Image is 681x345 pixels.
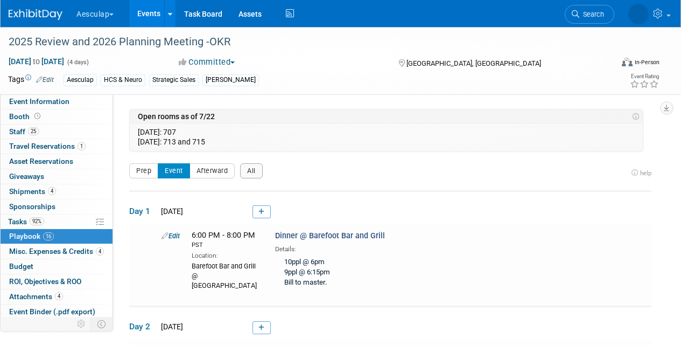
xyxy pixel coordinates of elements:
[1,199,113,214] a: Sponsorships
[149,74,199,86] div: Strategic Sales
[9,97,69,106] span: Event Information
[1,259,113,274] a: Budget
[9,292,63,301] span: Attachments
[275,231,385,240] span: Dinner @ Barefoot Bar and Grill
[275,241,509,254] div: Details:
[192,241,259,250] div: PST
[8,57,65,66] span: [DATE] [DATE]
[579,10,604,18] span: Search
[630,74,659,79] div: Event Rating
[1,215,113,229] a: Tasks92%
[189,163,235,178] button: Afterward
[158,322,183,331] span: [DATE]
[640,169,651,177] span: help
[43,232,54,240] span: 16
[48,187,56,195] span: 4
[96,247,104,256] span: 4
[1,139,113,154] a: Travel Reservations1
[9,307,95,316] span: Event Binder (.pdf export)
[192,260,259,291] div: Barefoot Bar and Grill @ [GEOGRAPHIC_DATA]
[30,217,44,225] span: 92%
[9,232,54,240] span: Playbook
[192,250,259,260] div: Location:
[28,127,39,135] span: 25
[78,142,86,150] span: 1
[158,163,190,178] button: Event
[1,289,113,304] a: Attachments4
[1,229,113,244] a: Playbook16
[622,58,633,66] img: Format-Inperson.png
[9,112,43,121] span: Booth
[55,292,63,300] span: 4
[275,254,509,292] div: 10ppl @ 6pm 9ppl @ 6:15pm Bill to master.
[565,5,614,24] a: Search
[192,231,259,250] span: 6:00 PM - 8:00 PM
[1,184,113,199] a: Shipments4
[634,58,659,66] div: In-Person
[9,187,56,196] span: Shipments
[9,9,62,20] img: ExhibitDay
[1,274,113,289] a: ROI, Objectives & ROO
[1,305,113,319] a: Event Binder (.pdf export)
[564,56,659,72] div: Event Format
[1,94,113,109] a: Event Information
[9,277,81,286] span: ROI, Objectives & ROO
[162,232,180,240] a: Edit
[628,4,649,24] img: Linda Zeller
[9,127,39,136] span: Staff
[9,247,104,256] span: Misc. Expenses & Credits
[138,127,632,147] td: [DATE]: 707 [DATE]: 713 and 715
[129,163,158,178] button: Prep
[8,217,44,226] span: Tasks
[72,317,91,331] td: Personalize Event Tab Strip
[129,321,156,333] span: Day 2
[138,112,629,121] td: Open rooms as of 7/22
[9,157,73,165] span: Asset Reservations
[32,112,43,120] span: Booth not reserved yet
[129,205,156,217] span: Day 1
[8,74,54,86] td: Tags
[202,74,259,86] div: [PERSON_NAME]
[64,74,97,86] div: Aesculap
[9,202,55,211] span: Sponsorships
[66,59,89,66] span: (4 days)
[1,154,113,169] a: Asset Reservations
[91,317,113,331] td: Toggle Event Tabs
[1,244,113,259] a: Misc. Expenses & Credits4
[1,125,113,139] a: Staff25
[9,142,86,150] span: Travel Reservations
[5,32,604,52] div: 2025 Review and 2026 Planning Meeting -OKR
[1,169,113,184] a: Giveaways
[9,172,44,181] span: Giveaways
[158,207,183,216] span: [DATE]
[101,74,145,86] div: HCS & Neuro
[240,163,263,178] button: All
[406,59,541,67] span: [GEOGRAPHIC_DATA], [GEOGRAPHIC_DATA]
[175,57,239,68] button: Committed
[9,262,33,271] span: Budget
[31,57,41,66] span: to
[36,76,54,84] a: Edit
[1,109,113,124] a: Booth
